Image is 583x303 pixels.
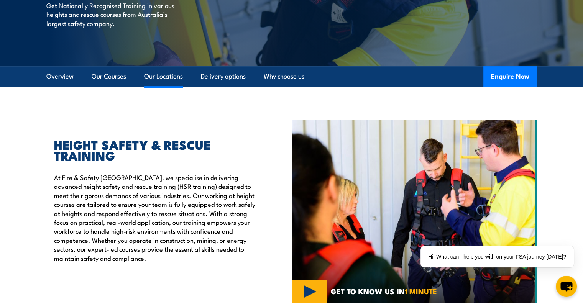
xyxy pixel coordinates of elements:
[331,288,437,295] span: GET TO KNOW US IN
[201,66,246,87] a: Delivery options
[46,66,74,87] a: Overview
[54,173,256,262] p: At Fire & Safety [GEOGRAPHIC_DATA], we specialise in delivering advanced height safety and rescue...
[264,66,304,87] a: Why choose us
[556,276,577,297] button: chat-button
[54,139,256,161] h2: HEIGHT SAFETY & RESCUE TRAINING
[144,66,183,87] a: Our Locations
[420,246,574,267] div: Hi! What can I help you with on your FSA journey [DATE]?
[46,1,186,28] p: Get Nationally Recognised Training in various heights and rescue courses from Australia’s largest...
[483,66,537,87] button: Enquire Now
[405,285,437,296] strong: 1 MINUTE
[92,66,126,87] a: Our Courses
